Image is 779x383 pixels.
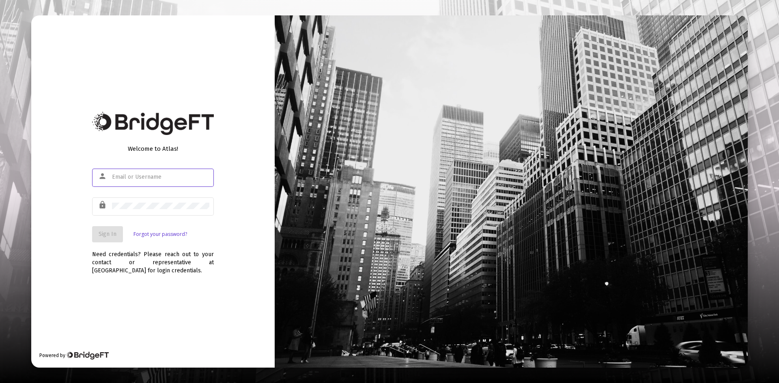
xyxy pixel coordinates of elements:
[92,226,123,242] button: Sign In
[39,351,109,359] div: Powered by
[99,231,116,238] span: Sign In
[98,171,108,181] mat-icon: person
[92,112,214,135] img: Bridge Financial Technology Logo
[112,174,209,180] input: Email or Username
[92,242,214,275] div: Need credentials? Please reach out to your contact or representative at [GEOGRAPHIC_DATA] for log...
[66,351,109,359] img: Bridge Financial Technology Logo
[133,230,187,238] a: Forgot your password?
[98,200,108,210] mat-icon: lock
[92,145,214,153] div: Welcome to Atlas!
